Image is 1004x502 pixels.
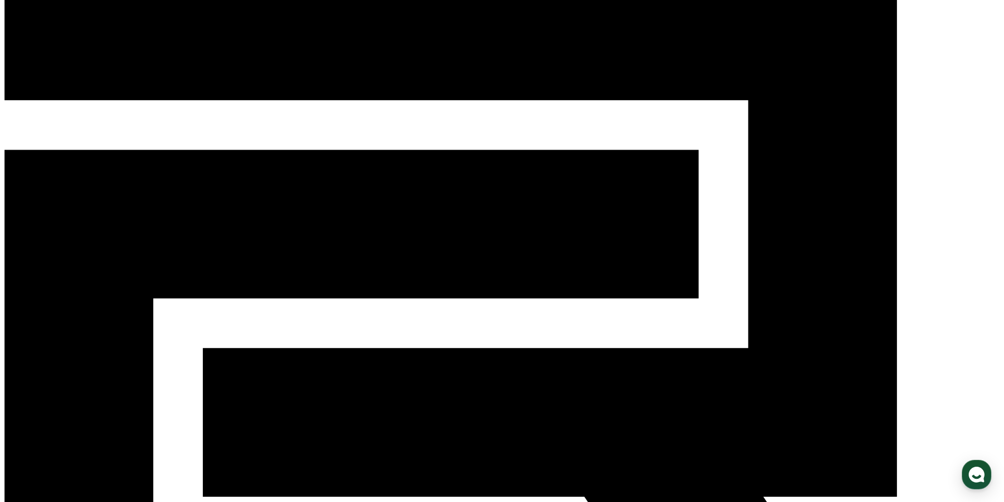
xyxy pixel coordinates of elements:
[70,334,136,360] a: 대화
[96,350,109,359] span: 대화
[136,334,202,360] a: 설정
[3,334,70,360] a: 홈
[163,350,176,358] span: 설정
[33,350,40,358] span: 홈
